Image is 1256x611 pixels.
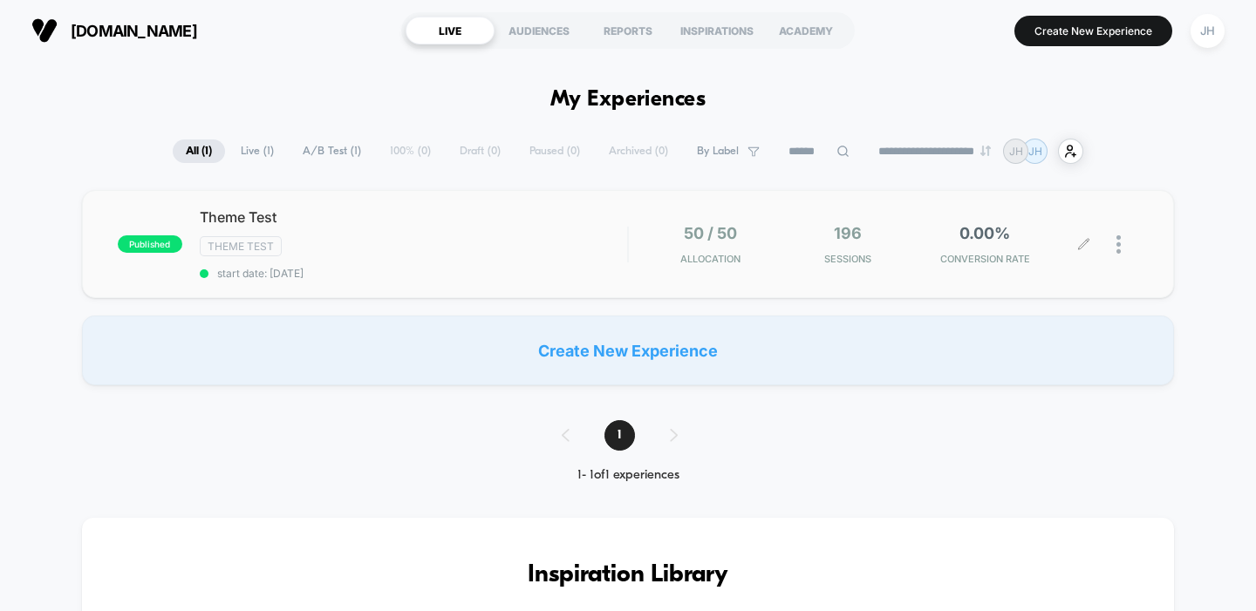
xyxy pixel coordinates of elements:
[1009,145,1023,158] p: JH
[200,208,628,226] span: Theme Test
[406,17,495,44] div: LIVE
[550,87,706,112] h1: My Experiences
[200,267,628,280] span: start date: [DATE]
[1028,145,1042,158] p: JH
[959,224,1010,242] span: 0.00%
[71,22,197,40] span: [DOMAIN_NAME]
[200,236,282,256] span: Theme Test
[515,329,567,346] input: Volume
[9,323,37,351] button: Play, NEW DEMO 2025-VEED.mp4
[134,561,1123,589] h3: Inspiration Library
[980,146,991,156] img: end
[26,17,202,44] button: [DOMAIN_NAME]
[13,300,631,316] input: Seek
[604,420,635,451] span: 1
[118,235,182,253] span: published
[783,253,911,265] span: Sessions
[584,17,672,44] div: REPORTS
[672,17,761,44] div: INSPIRATIONS
[440,328,481,347] div: Current time
[1014,16,1172,46] button: Create New Experience
[31,17,58,44] img: Visually logo
[290,139,374,163] span: A/B Test ( 1 )
[1191,14,1225,48] div: JH
[834,224,862,242] span: 196
[173,139,225,163] span: All ( 1 )
[82,316,1175,385] div: Create New Experience
[1116,235,1121,254] img: close
[921,253,1049,265] span: CONVERSION RATE
[761,17,850,44] div: ACADEMY
[495,17,584,44] div: AUDIENCES
[228,139,287,163] span: Live ( 1 )
[299,160,341,201] button: Play, NEW DEMO 2025-VEED.mp4
[680,253,741,265] span: Allocation
[684,224,737,242] span: 50 / 50
[544,468,713,483] div: 1 - 1 of 1 experiences
[697,145,739,158] span: By Label
[1185,13,1230,49] button: JH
